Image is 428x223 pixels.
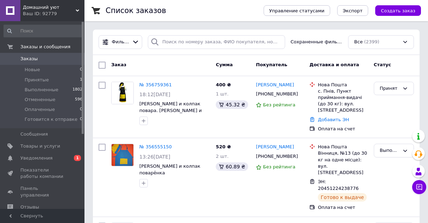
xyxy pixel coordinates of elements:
[375,5,421,16] button: Создать заказ
[25,77,49,83] span: Принятые
[139,92,170,97] span: 18:12[DATE]
[216,144,231,149] span: 520 ₴
[25,67,40,73] span: Новые
[264,5,330,16] button: Управление статусами
[381,8,415,13] span: Создать заказ
[318,126,368,132] div: Оплата на счет
[380,147,399,154] div: Выполнен
[364,39,379,44] span: (2399)
[318,150,368,176] div: Вінниця, №13 (до 30 кг на одне місце): вул. [STREET_ADDRESS]
[112,82,133,104] img: Фото товару
[75,97,82,103] span: 596
[111,82,134,104] a: Фото товару
[25,106,55,113] span: Оплаченные
[112,39,129,45] span: Фильтры
[20,56,38,62] span: Заказы
[139,82,172,87] a: № 356759361
[25,97,55,103] span: Отмененные
[318,144,368,150] div: Нова Пошта
[216,82,231,87] span: 400 ₴
[368,8,421,13] a: Создать заказ
[111,62,126,67] span: Заказ
[216,91,228,97] span: 1 шт.
[4,25,83,37] input: Поиск
[25,116,77,123] span: Готовится к отправке
[20,185,65,198] span: Панель управления
[254,152,298,161] div: [PHONE_NUMBER]
[309,62,359,67] span: Доставка и оплата
[80,116,82,123] span: 0
[111,144,134,166] a: Фото товару
[139,163,200,175] a: [PERSON_NAME] и колпак поварёнка
[318,82,368,88] div: Нова Пошта
[318,117,349,122] a: Добавить ЭН
[263,102,295,107] span: Без рейтинга
[216,62,233,67] span: Сумма
[374,62,391,67] span: Статус
[354,39,363,45] span: Все
[73,87,82,93] span: 1802
[139,144,172,149] a: № 356555150
[318,179,359,191] span: ЭН: 20451224238776
[112,144,133,166] img: Фото товару
[263,164,295,169] span: Без рейтинга
[74,155,81,161] span: 1
[318,193,366,202] div: Готово к выдаче
[412,180,426,194] button: Чат с покупателем
[23,11,84,17] div: Ваш ID: 92779
[318,204,368,211] div: Оплата на счет
[343,8,363,13] span: Экспорт
[25,87,58,93] span: Выполненные
[20,131,48,137] span: Сообщения
[23,4,76,11] span: Домашний уют
[216,154,228,159] span: 2 шт.
[256,62,287,67] span: Покупатель
[318,88,368,114] div: с. Пнів, Пункт приймання-видачі (до 30 кг): вул. [STREET_ADDRESS]
[20,44,70,50] span: Заказы и сообщения
[139,154,170,160] span: 13:26[DATE]
[20,143,60,149] span: Товары и услуги
[291,39,343,45] span: Сохраненные фильтры:
[380,85,399,92] div: Принят
[256,144,294,150] a: [PERSON_NAME]
[20,155,52,161] span: Уведомления
[254,89,298,99] div: [PHONE_NUMBER]
[106,6,166,15] h1: Список заказов
[80,106,82,113] span: 0
[216,162,248,171] div: 60.89 ₴
[256,82,294,88] a: [PERSON_NAME]
[269,8,325,13] span: Управление статусами
[80,77,82,83] span: 1
[80,67,82,73] span: 0
[216,100,248,109] div: 45.32 ₴
[20,167,65,180] span: Показатели работы компании
[20,204,39,210] span: Отзывы
[337,5,368,16] button: Экспорт
[148,35,285,49] input: Поиск по номеру заказа, ФИО покупателя, номеру телефона, Email, номеру накладной
[139,101,202,119] a: [PERSON_NAME] и колпак повара. [PERSON_NAME] и колпак.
